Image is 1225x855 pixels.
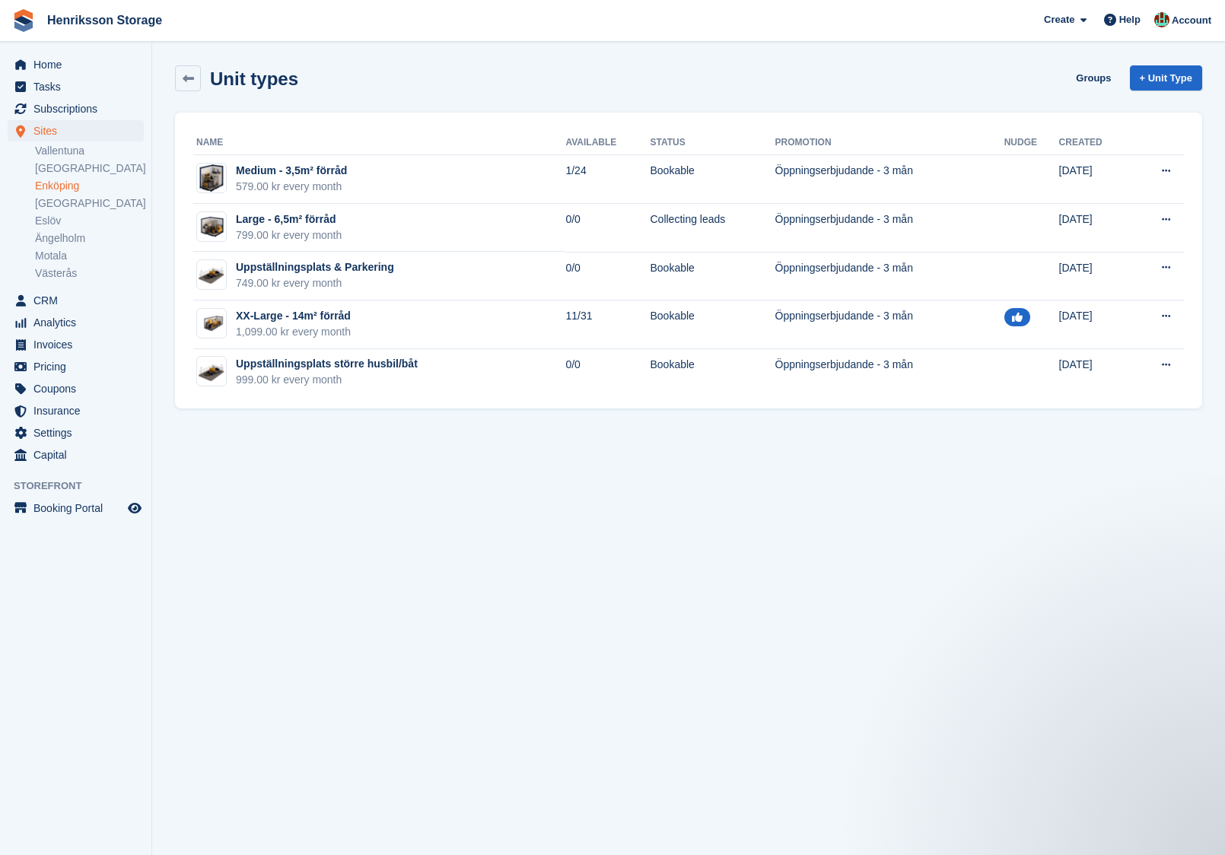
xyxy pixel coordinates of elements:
[12,9,35,32] img: stora-icon-8386f47178a22dfd0bd8f6a31ec36ba5ce8667c1dd55bd0f319d3a0aa187defe.svg
[775,204,1004,253] td: Öppningserbjudande - 3 mån
[35,231,144,246] a: Ängelholm
[35,179,144,193] a: Enköping
[35,144,144,158] a: Vallentuna
[650,204,775,253] td: Collecting leads
[33,422,125,443] span: Settings
[33,400,125,421] span: Insurance
[1059,131,1131,155] th: Created
[33,356,125,377] span: Pricing
[775,300,1004,349] td: Öppningserbjudande - 3 mån
[33,54,125,75] span: Home
[41,8,168,33] a: Henriksson Storage
[1059,252,1131,300] td: [DATE]
[236,227,342,243] div: 799.00 kr every month
[33,444,125,466] span: Capital
[33,312,125,333] span: Analytics
[236,308,351,324] div: XX-Large - 14m² förråd
[33,497,125,519] span: Booking Portal
[1172,13,1211,28] span: Account
[1059,204,1131,253] td: [DATE]
[236,179,347,195] div: 579.00 kr every month
[1154,12,1169,27] img: Isak Martinelle
[33,378,125,399] span: Coupons
[775,131,1004,155] th: Promotion
[236,163,347,179] div: Medium - 3,5m² förråd
[8,422,144,443] a: menu
[8,378,144,399] a: menu
[565,204,650,253] td: 0/0
[8,290,144,311] a: menu
[197,215,226,237] img: _prc-medium_final.png
[236,275,394,291] div: 749.00 kr every month
[565,349,650,397] td: 0/0
[650,300,775,349] td: Bookable
[565,252,650,300] td: 0/0
[565,300,650,349] td: 11/31
[8,312,144,333] a: menu
[650,349,775,397] td: Bookable
[775,155,1004,204] td: Öppningserbjudande - 3 mån
[775,252,1004,300] td: Öppningserbjudande - 3 mån
[197,361,226,382] img: Prc.24.4_%20(1).png
[236,372,418,388] div: 999.00 kr every month
[8,76,144,97] a: menu
[565,155,650,204] td: 1/24
[33,290,125,311] span: CRM
[197,313,226,334] img: _prc-large_final%20(1).png
[1004,131,1059,155] th: Nudge
[14,478,151,494] span: Storefront
[1059,349,1131,397] td: [DATE]
[33,76,125,97] span: Tasks
[8,334,144,355] a: menu
[35,266,144,281] a: Västerås
[1119,12,1141,27] span: Help
[650,131,775,155] th: Status
[8,444,144,466] a: menu
[8,54,144,75] a: menu
[236,324,351,340] div: 1,099.00 kr every month
[1070,65,1117,91] a: Groups
[8,120,144,141] a: menu
[8,400,144,421] a: menu
[126,499,144,517] a: Preview store
[35,196,144,211] a: [GEOGRAPHIC_DATA]
[1059,300,1131,349] td: [DATE]
[8,98,144,119] a: menu
[33,98,125,119] span: Subscriptions
[35,161,144,176] a: [GEOGRAPHIC_DATA]
[236,259,394,275] div: Uppställningsplats & Parkering
[775,349,1004,397] td: Öppningserbjudande - 3 mån
[193,131,565,155] th: Name
[197,265,226,285] img: Prc.24.4_%20(1).png
[35,214,144,228] a: Eslöv
[33,120,125,141] span: Sites
[197,164,226,192] img: _prc-small_final.png
[1044,12,1074,27] span: Create
[33,334,125,355] span: Invoices
[650,155,775,204] td: Bookable
[8,497,144,519] a: menu
[236,211,342,227] div: Large - 6,5m² förråd
[8,356,144,377] a: menu
[1130,65,1202,91] a: + Unit Type
[35,249,144,263] a: Motala
[650,252,775,300] td: Bookable
[1059,155,1131,204] td: [DATE]
[565,131,650,155] th: Available
[210,68,298,89] h2: Unit types
[236,356,418,372] div: Uppställningsplats större husbil/båt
